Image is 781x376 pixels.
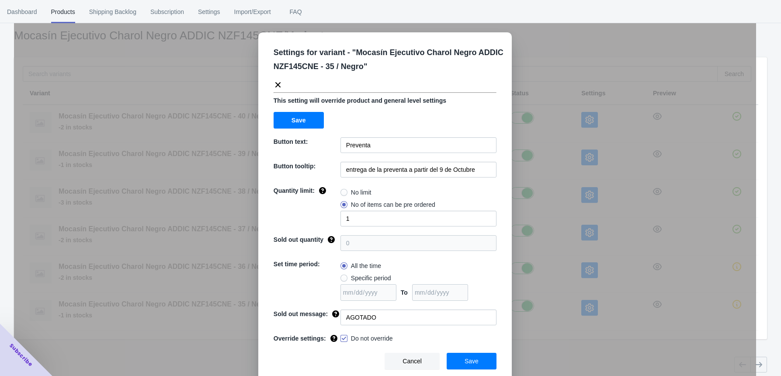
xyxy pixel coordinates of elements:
button: Save [447,353,496,369]
span: Import/Export [234,0,271,23]
span: Subscribe [8,342,34,368]
span: This setting will override product and general level settings [274,97,446,104]
span: Save [465,358,479,365]
span: All the time [351,261,381,270]
span: No limit [351,188,371,197]
span: Products [51,0,75,23]
button: Next [750,357,767,373]
span: Do not override [351,334,393,343]
p: Settings for variant - " Mocasín Ejecutivo Charol Negro ADDIC NZF145CNE - 35 / Negro " [274,45,503,73]
span: Quantity limit: [274,187,315,194]
button: Save [274,112,324,129]
span: Specific period [351,274,391,282]
span: Cancel [403,358,422,365]
span: To [401,289,408,296]
span: Sold out quantity [274,236,323,243]
span: Override settings: [274,335,326,342]
button: Cancel [385,353,440,369]
span: Subscription [150,0,184,23]
span: Button tooltip: [274,163,316,170]
span: Save [292,117,306,124]
span: Settings [198,0,220,23]
span: No of items can be pre ordered [351,200,435,209]
span: Shipping Backlog [89,0,136,23]
span: Button text: [274,138,308,145]
span: Dashboard [7,0,37,23]
span: Set time period: [274,261,320,268]
span: Sold out message: [274,310,328,317]
span: FAQ [285,0,307,23]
